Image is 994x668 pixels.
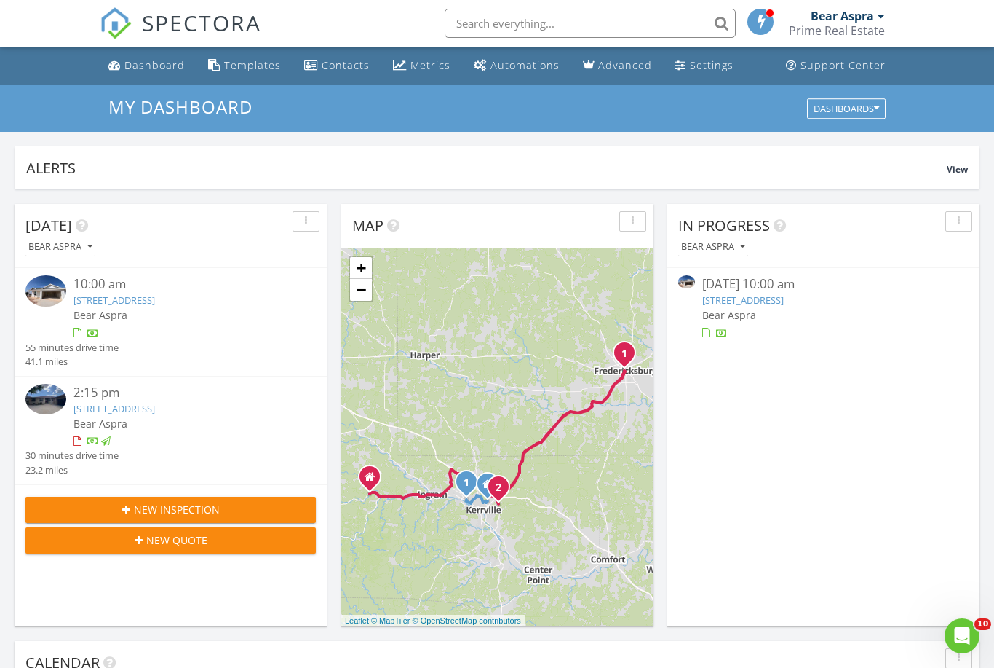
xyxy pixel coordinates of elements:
[352,216,383,235] span: Map
[134,502,220,517] span: New Inspection
[780,52,891,79] a: Support Center
[947,163,968,176] span: View
[490,58,560,72] div: Automations
[468,52,565,79] a: Automations (Basic)
[25,216,72,235] span: [DATE]
[410,58,450,72] div: Metrics
[370,476,378,485] div: Hunt TX 78024
[811,9,874,23] div: Bear Aspra
[202,52,287,79] a: Templates
[298,52,375,79] a: Contacts
[814,103,879,114] div: Dashboards
[25,237,95,257] button: Bear Aspra
[322,58,370,72] div: Contacts
[73,417,127,431] span: Bear Aspra
[25,355,119,369] div: 41.1 miles
[25,384,66,414] img: 9357401%2Fcover_photos%2FhR36LltYBcoBgCcfprgT%2Fsmall.jpg
[678,275,969,340] a: [DATE] 10:00 am [STREET_ADDRESS] Bear Aspra
[73,275,291,294] div: 10:00 am
[690,58,733,72] div: Settings
[702,275,945,294] div: [DATE] 10:00 am
[100,7,132,39] img: The Best Home Inspection Software - Spectora
[25,497,316,523] button: New Inspection
[371,616,410,625] a: © MapTiler
[387,52,456,79] a: Metrics
[445,9,736,38] input: Search everything...
[598,58,652,72] div: Advanced
[466,482,475,490] div: 116 Methodist Encampment Rd, Kerrville, TX 78028
[124,58,185,72] div: Dashboard
[945,618,979,653] iframe: Intercom live chat
[28,242,92,252] div: Bear Aspra
[25,463,119,477] div: 23.2 miles
[496,483,501,493] i: 2
[73,402,155,415] a: [STREET_ADDRESS]
[25,449,119,463] div: 30 minutes drive time
[488,484,496,492] div: 338 Yorktown Blvd, Kerrville TX 78028
[800,58,886,72] div: Support Center
[807,98,886,119] button: Dashboards
[341,615,525,627] div: |
[100,20,261,50] a: SPECTORA
[702,294,784,307] a: [STREET_ADDRESS]
[25,275,66,306] img: 9325996%2Fcover_photos%2FcmScP1lGoQczXRwCVidb%2Fsmall.jpg
[73,384,291,402] div: 2:15 pm
[25,384,316,477] a: 2:15 pm [STREET_ADDRESS] Bear Aspra 30 minutes drive time 23.2 miles
[464,478,469,488] i: 1
[25,275,316,369] a: 10:00 am [STREET_ADDRESS] Bear Aspra 55 minutes drive time 41.1 miles
[25,527,316,554] button: New Quote
[345,616,369,625] a: Leaflet
[108,95,253,119] span: My Dashboard
[146,533,207,548] span: New Quote
[26,158,947,178] div: Alerts
[702,308,756,322] span: Bear Aspra
[142,7,261,38] span: SPECTORA
[974,618,991,630] span: 10
[678,237,748,257] button: Bear Aspra
[621,349,627,359] i: 1
[103,52,191,79] a: Dashboard
[669,52,739,79] a: Settings
[25,341,119,355] div: 55 minutes drive time
[73,308,127,322] span: Bear Aspra
[678,216,770,235] span: In Progress
[73,294,155,307] a: [STREET_ADDRESS]
[350,279,372,301] a: Zoom out
[681,242,745,252] div: Bear Aspra
[577,52,658,79] a: Advanced
[224,58,281,72] div: Templates
[789,23,885,38] div: Prime Real Estate
[624,353,633,361] div: 142 Alameda dr, Fredericksburg, tx 78624
[413,616,521,625] a: © OpenStreetMap contributors
[350,257,372,279] a: Zoom in
[498,487,507,495] div: 2100 Vista Ridge Dr, Kerrville, TX 78028
[678,275,695,288] img: 9325996%2Fcover_photos%2FcmScP1lGoQczXRwCVidb%2Fsmall.jpg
